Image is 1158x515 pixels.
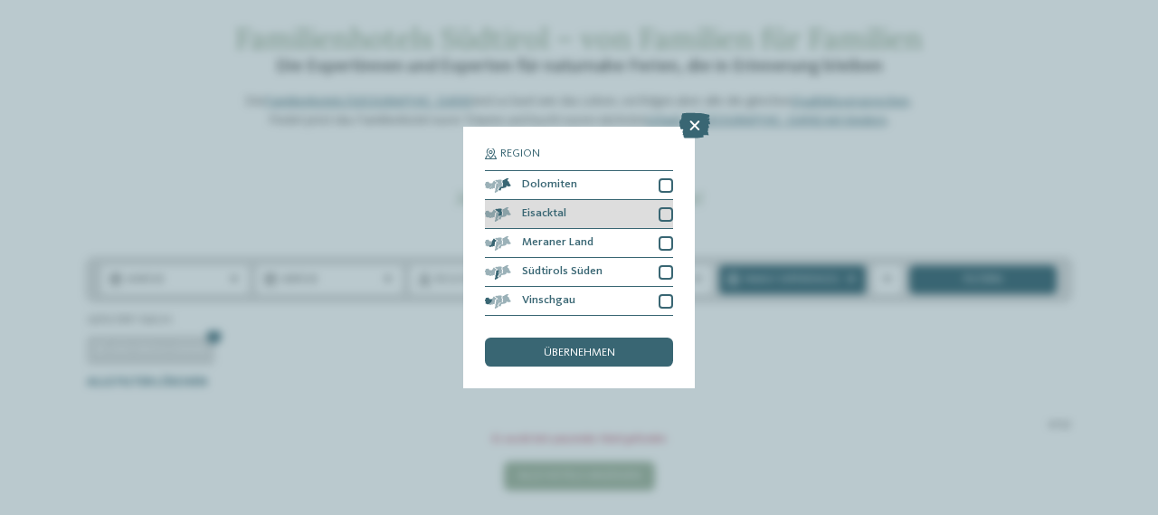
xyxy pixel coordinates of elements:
[522,266,603,278] span: Südtirols Süden
[544,348,615,359] span: übernehmen
[522,179,577,191] span: Dolomiten
[522,208,566,220] span: Eisacktal
[522,295,575,307] span: Vinschgau
[500,148,540,160] span: Region
[522,237,593,249] span: Meraner Land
